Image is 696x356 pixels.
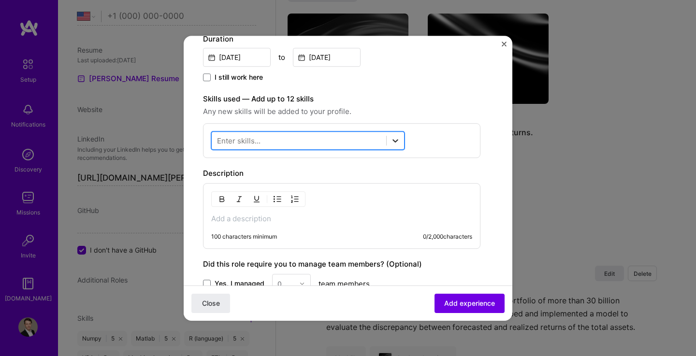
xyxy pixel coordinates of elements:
[203,169,244,178] label: Description
[215,72,263,82] span: I still work here
[217,135,261,145] div: Enter skills...
[218,195,226,203] img: Bold
[211,233,277,241] div: 100 characters minimum
[235,195,243,203] img: Italic
[444,298,495,308] span: Add experience
[274,195,281,203] img: UL
[253,195,261,203] img: Underline
[278,52,285,62] div: to
[423,233,472,241] div: 0 / 2,000 characters
[191,293,230,313] button: Close
[203,274,480,294] div: team members.
[215,279,264,288] span: Yes, I managed
[203,33,480,45] label: Duration
[203,259,422,269] label: Did this role require you to manage team members? (Optional)
[203,48,271,67] input: Date
[435,293,505,313] button: Add experience
[502,42,507,52] button: Close
[293,48,361,67] input: Date
[203,93,480,105] label: Skills used — Add up to 12 skills
[291,195,299,203] img: OL
[203,106,480,117] span: Any new skills will be added to your profile.
[202,298,220,308] span: Close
